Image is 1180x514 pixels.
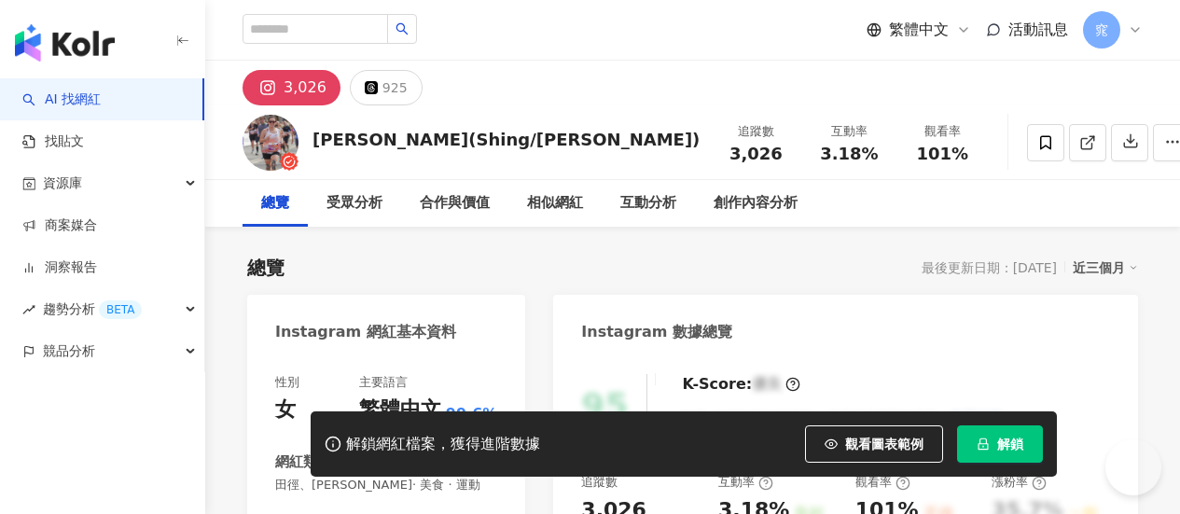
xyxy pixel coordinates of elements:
div: 追蹤數 [720,122,791,141]
span: 101% [917,145,969,163]
div: Instagram 網紅基本資料 [275,322,456,342]
a: 洞察報告 [22,258,97,277]
span: 3,026 [729,144,783,163]
button: 解鎖 [957,425,1043,463]
div: 受眾分析 [326,192,382,215]
div: 近三個月 [1073,256,1138,280]
span: search [396,22,409,35]
div: 合作與價值 [420,192,490,215]
span: lock [977,438,990,451]
span: 資源庫 [43,162,82,204]
span: 窕 [1095,20,1108,40]
span: 3.18% [820,145,878,163]
button: 3,026 [243,70,340,105]
div: 解鎖網紅檔案，獲得進階數據 [346,435,540,454]
div: 觀看率 [907,122,978,141]
div: 3,026 [284,75,326,101]
button: 觀看圖表範例 [805,425,943,463]
a: searchAI 找網紅 [22,90,101,109]
div: 性別 [275,374,299,391]
span: rise [22,303,35,316]
img: logo [15,24,115,62]
div: 最後更新日期：[DATE] [922,260,1057,275]
span: 觀看圖表範例 [845,437,923,451]
img: KOL Avatar [243,115,298,171]
div: BETA [99,300,142,319]
div: 追蹤數 [581,474,618,491]
div: 主要語言 [359,374,408,391]
span: 繁體中文 [889,20,949,40]
div: 互動率 [718,474,773,491]
span: 田徑、[PERSON_NAME]· 美食 · 運動 [275,477,497,493]
div: 漲粉率 [992,474,1047,491]
div: [PERSON_NAME](Shing/[PERSON_NAME]) [312,128,700,151]
span: 活動訊息 [1008,21,1068,38]
div: 總覽 [261,192,289,215]
div: 繁體中文 [359,396,441,424]
div: 總覽 [247,255,285,281]
span: 99.6% [446,404,498,424]
div: K-Score : [682,374,800,395]
div: 互動率 [813,122,884,141]
div: 女 [275,396,296,424]
div: 創作內容分析 [714,192,798,215]
div: 相似網紅 [527,192,583,215]
div: Instagram 數據總覽 [581,322,732,342]
a: 商案媒合 [22,216,97,235]
span: 競品分析 [43,330,95,372]
div: 觀看率 [855,474,910,491]
span: 解鎖 [997,437,1023,451]
div: 925 [382,75,408,101]
span: 趨勢分析 [43,288,142,330]
a: 找貼文 [22,132,84,151]
div: 互動分析 [620,192,676,215]
button: 925 [350,70,423,105]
